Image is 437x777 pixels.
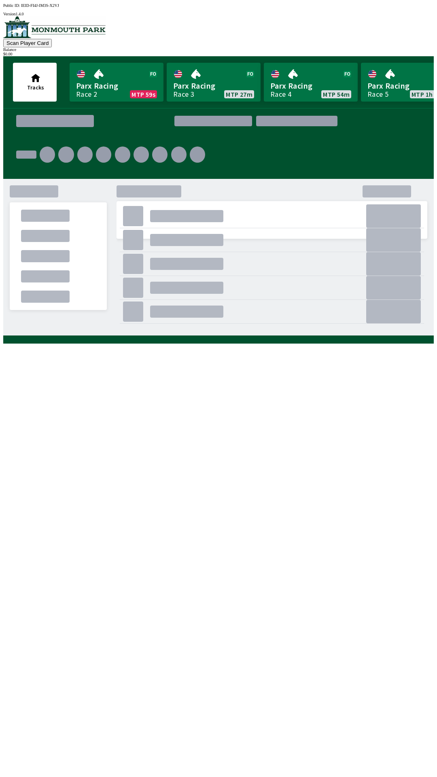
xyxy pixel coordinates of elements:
[3,52,434,56] div: $ 0.00
[173,91,194,98] div: Race 3
[21,3,59,8] span: IEID-FI4J-IM3S-X2VJ
[13,63,57,102] button: Tracks
[76,81,157,91] span: Parx Racing
[132,91,155,98] span: MTP 59s
[27,84,44,91] span: Tracks
[3,3,434,8] div: Public ID:
[167,63,261,102] a: Parx RacingRace 3MTP 27m
[226,91,252,98] span: MTP 27m
[70,63,163,102] a: Parx RacingRace 2MTP 59s
[3,47,434,52] div: Balance
[3,39,52,47] button: Scan Player Card
[76,91,97,98] div: Race 2
[270,81,351,91] span: Parx Racing
[270,91,291,98] div: Race 4
[173,81,254,91] span: Parx Racing
[367,91,388,98] div: Race 5
[323,91,350,98] span: MTP 54m
[3,16,106,38] img: venue logo
[3,12,434,16] div: Version 1.4.0
[264,63,358,102] a: Parx RacingRace 4MTP 54m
